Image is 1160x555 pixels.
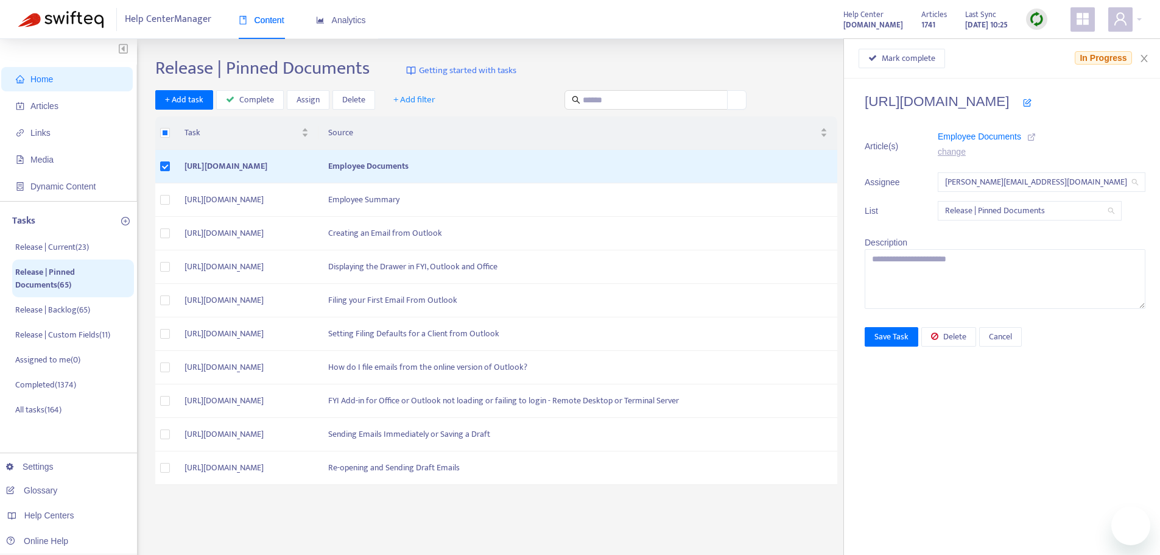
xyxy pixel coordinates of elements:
[938,132,1021,141] span: Employee Documents
[1131,179,1139,186] span: search
[15,266,131,291] p: Release | Pinned Documents ( 65 )
[921,8,947,21] span: Articles
[15,353,80,366] p: Assigned to me ( 0 )
[216,90,284,110] button: Complete
[318,217,837,250] td: Creating an Email from Outlook
[239,93,274,107] span: Complete
[239,15,284,25] span: Content
[15,378,76,391] p: Completed ( 1374 )
[175,284,318,317] td: [URL][DOMAIN_NAME]
[15,303,90,316] p: Release | Backlog ( 65 )
[318,351,837,384] td: How do I file emails from the online version of Outlook?
[30,101,58,111] span: Articles
[318,384,837,418] td: FYI Add-in for Office or Outlook not loading or failing to login - Remote Desktop or Terminal Server
[843,18,903,32] a: [DOMAIN_NAME]
[239,16,247,24] span: book
[342,93,365,107] span: Delete
[921,18,935,32] strong: 1741
[175,317,318,351] td: [URL][DOMAIN_NAME]
[318,317,837,351] td: Setting Filing Defaults for a Client from Outlook
[15,328,110,341] p: Release | Custom Fields ( 11 )
[318,183,837,217] td: Employee Summary
[332,90,375,110] button: Delete
[316,15,366,25] span: Analytics
[989,330,1012,344] span: Cancel
[1075,12,1090,26] span: appstore
[175,250,318,284] td: [URL][DOMAIN_NAME]
[945,173,1138,191] span: kelly.sofia@fyi.app
[865,93,1145,110] h4: [URL][DOMAIN_NAME]
[1139,54,1149,63] span: close
[843,8,884,21] span: Help Center
[30,182,96,191] span: Dynamic Content
[175,183,318,217] td: [URL][DOMAIN_NAME]
[30,74,53,84] span: Home
[24,511,74,520] span: Help Centers
[1136,53,1153,65] button: Close
[328,126,818,140] span: Source
[175,384,318,418] td: [URL][DOMAIN_NAME]
[16,102,24,110] span: account-book
[882,52,935,65] span: Mark complete
[865,327,918,347] button: Save Task
[185,126,299,140] span: Task
[865,140,907,153] span: Article(s)
[318,284,837,317] td: Filing your First Email From Outlook
[175,116,318,150] th: Task
[965,18,1008,32] strong: [DATE] 10:25
[1113,12,1128,26] span: user
[30,128,51,138] span: Links
[318,250,837,284] td: Displaying the Drawer in FYI, Outlook and Office
[943,330,966,344] span: Delete
[175,418,318,451] td: [URL][DOMAIN_NAME]
[859,49,945,68] button: Mark complete
[15,403,62,416] p: All tasks ( 164 )
[125,8,211,31] span: Help Center Manager
[30,155,54,164] span: Media
[297,93,320,107] span: Assign
[865,175,907,189] span: Assignee
[155,57,370,79] h2: Release | Pinned Documents
[865,204,907,217] span: List
[419,64,516,78] span: Getting started with tasks
[15,241,89,253] p: Release | Current ( 23 )
[318,116,837,150] th: Source
[16,182,24,191] span: container
[318,451,837,485] td: Re-opening and Sending Draft Emails
[6,536,68,546] a: Online Help
[287,90,329,110] button: Assign
[1108,207,1115,214] span: search
[384,90,445,110] button: + Add filter
[6,486,57,495] a: Glossary
[175,451,318,485] td: [URL][DOMAIN_NAME]
[406,57,516,84] a: Getting started with tasks
[1029,12,1044,27] img: sync.dc5367851b00ba804db3.png
[965,8,996,21] span: Last Sync
[979,327,1022,347] button: Cancel
[318,150,837,183] td: Employee Documents
[1075,51,1131,65] span: In Progress
[938,147,966,157] a: change
[921,327,976,347] button: Delete
[165,93,203,107] span: + Add task
[945,202,1114,220] span: Release | Pinned Documents
[121,217,130,225] span: plus-circle
[865,238,907,247] span: Description
[16,155,24,164] span: file-image
[155,90,213,110] button: + Add task
[316,16,325,24] span: area-chart
[572,96,580,104] span: search
[874,330,909,344] span: Save Task
[6,462,54,472] a: Settings
[16,129,24,137] span: link
[175,217,318,250] td: [URL][DOMAIN_NAME]
[175,150,318,183] td: [URL][DOMAIN_NAME]
[406,66,416,76] img: image-link
[393,93,435,107] span: + Add filter
[175,351,318,384] td: [URL][DOMAIN_NAME]
[318,418,837,451] td: Sending Emails Immediately or Saving a Draft
[12,214,35,228] p: Tasks
[16,75,24,83] span: home
[18,11,104,28] img: Swifteq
